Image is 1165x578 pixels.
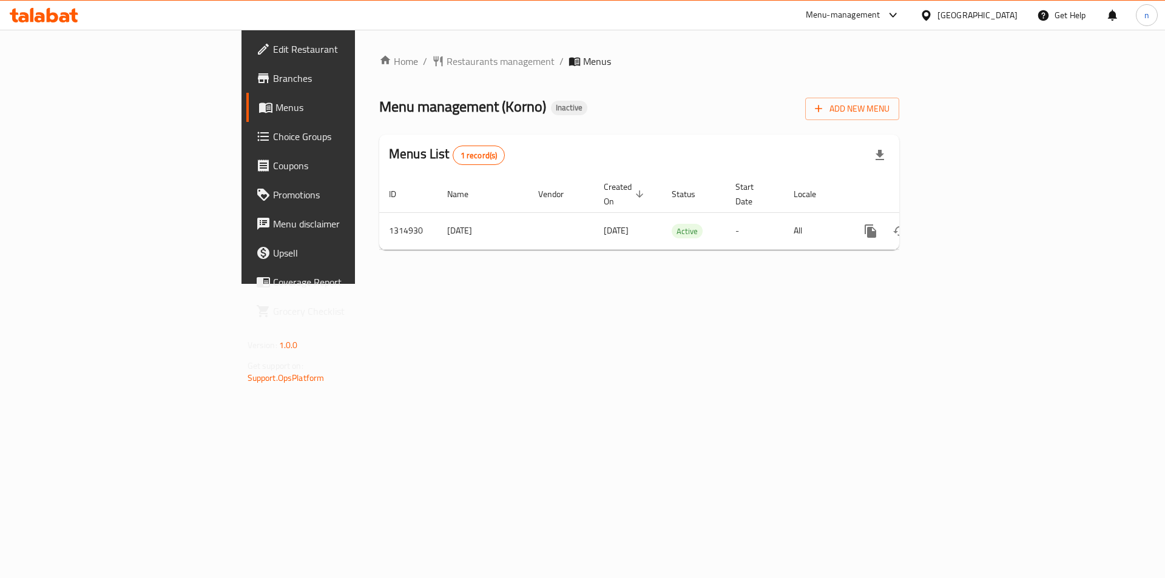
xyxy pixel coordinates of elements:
[604,223,629,238] span: [DATE]
[246,267,436,297] a: Coverage Report
[559,54,564,69] li: /
[726,212,784,249] td: -
[273,129,427,144] span: Choice Groups
[273,187,427,202] span: Promotions
[794,187,832,201] span: Locale
[551,102,587,113] span: Inactive
[273,158,427,173] span: Coupons
[273,71,427,86] span: Branches
[379,54,899,69] nav: breadcrumb
[246,209,436,238] a: Menu disclaimer
[273,217,427,231] span: Menu disclaimer
[246,122,436,151] a: Choice Groups
[246,93,436,122] a: Menus
[735,180,769,209] span: Start Date
[805,98,899,120] button: Add New Menu
[432,54,555,69] a: Restaurants management
[246,297,436,326] a: Grocery Checklist
[437,212,528,249] td: [DATE]
[815,101,890,116] span: Add New Menu
[248,337,277,353] span: Version:
[379,93,546,120] span: Menu management ( Korno )
[453,146,505,165] div: Total records count
[846,176,982,213] th: Actions
[379,176,982,250] table: enhanced table
[1144,8,1149,22] span: n
[246,238,436,267] a: Upsell
[389,145,505,165] h2: Menus List
[273,246,427,260] span: Upsell
[447,54,555,69] span: Restaurants management
[273,304,427,318] span: Grocery Checklist
[389,187,412,201] span: ID
[279,337,298,353] span: 1.0.0
[885,217,914,246] button: Change Status
[806,8,880,22] div: Menu-management
[865,141,894,170] div: Export file
[604,180,647,209] span: Created On
[246,151,436,180] a: Coupons
[784,212,846,249] td: All
[937,8,1018,22] div: [GEOGRAPHIC_DATA]
[248,358,303,374] span: Get support on:
[248,370,325,386] a: Support.OpsPlatform
[551,101,587,115] div: Inactive
[246,180,436,209] a: Promotions
[453,150,505,161] span: 1 record(s)
[538,187,579,201] span: Vendor
[273,42,427,56] span: Edit Restaurant
[275,100,427,115] span: Menus
[246,64,436,93] a: Branches
[672,224,703,238] span: Active
[447,187,484,201] span: Name
[273,275,427,289] span: Coverage Report
[856,217,885,246] button: more
[246,35,436,64] a: Edit Restaurant
[672,187,711,201] span: Status
[583,54,611,69] span: Menus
